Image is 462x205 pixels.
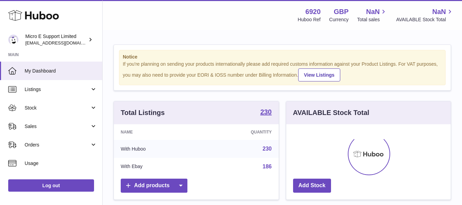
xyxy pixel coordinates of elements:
[25,68,97,74] span: My Dashboard
[396,16,454,23] span: AVAILABLE Stock Total
[25,142,90,148] span: Orders
[357,16,387,23] span: Total sales
[114,124,201,140] th: Name
[201,124,279,140] th: Quantity
[432,7,446,16] span: NaN
[260,108,272,117] a: 230
[263,146,272,152] a: 230
[114,140,201,158] td: With Huboo
[121,108,165,117] h3: Total Listings
[293,179,331,193] a: Add Stock
[8,35,18,45] img: contact@micropcsupport.com
[25,123,90,130] span: Sales
[25,86,90,93] span: Listings
[123,54,442,60] strong: Notice
[366,7,380,16] span: NaN
[263,164,272,169] a: 186
[25,105,90,111] span: Stock
[305,7,321,16] strong: 6920
[25,160,97,167] span: Usage
[25,40,101,46] span: [EMAIL_ADDRESS][DOMAIN_NAME]
[25,33,87,46] div: Micro E Support Limited
[123,61,442,81] div: If you're planning on sending your products internationally please add required customs informati...
[357,7,387,23] a: NaN Total sales
[114,158,201,176] td: With Ebay
[298,68,340,81] a: View Listings
[293,108,369,117] h3: AVAILABLE Stock Total
[121,179,187,193] a: Add products
[329,16,349,23] div: Currency
[396,7,454,23] a: NaN AVAILABLE Stock Total
[334,7,348,16] strong: GBP
[8,179,94,192] a: Log out
[298,16,321,23] div: Huboo Ref
[260,108,272,115] strong: 230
